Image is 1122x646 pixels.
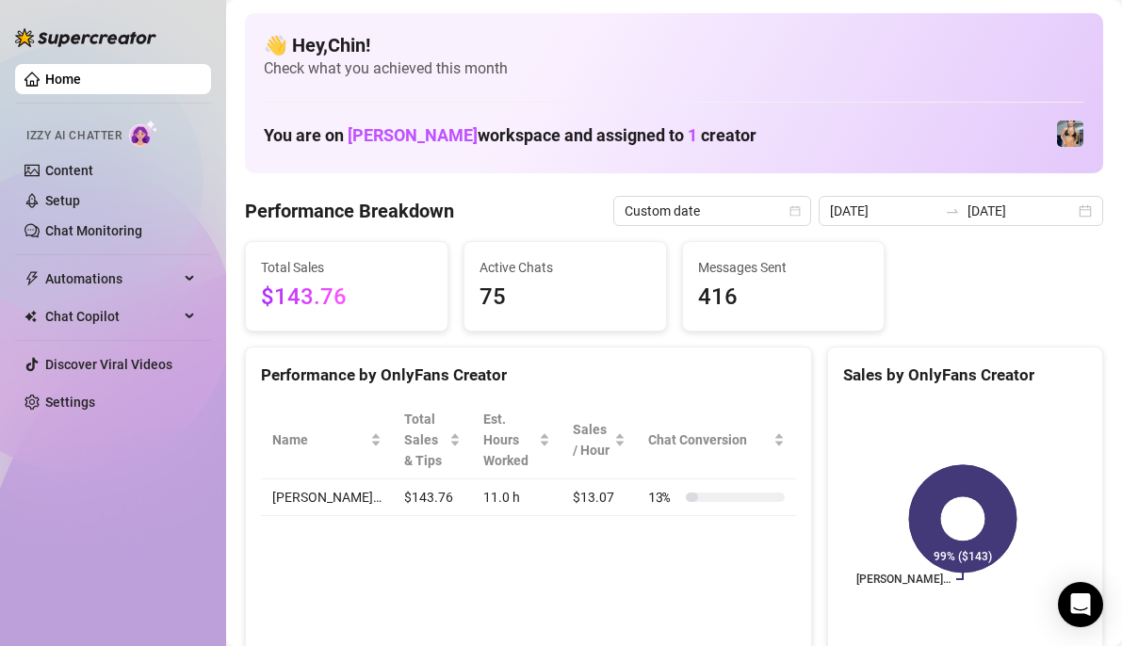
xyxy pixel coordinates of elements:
div: Performance by OnlyFans Creator [261,363,796,388]
h4: 👋 Hey, Chin ! [264,32,1084,58]
img: AI Chatter [129,120,158,147]
h1: You are on workspace and assigned to creator [264,125,756,146]
th: Name [261,401,393,479]
div: Sales by OnlyFans Creator [843,363,1087,388]
span: Chat Copilot [45,301,179,331]
input: Start date [830,201,937,221]
th: Total Sales & Tips [393,401,472,479]
a: Discover Viral Videos [45,357,172,372]
span: Total Sales & Tips [404,409,446,471]
th: Sales / Hour [561,401,637,479]
span: $143.76 [261,280,432,315]
span: Sales / Hour [573,419,610,460]
span: 75 [480,280,651,315]
div: Open Intercom Messenger [1058,582,1103,627]
span: Check what you achieved this month [264,58,1084,79]
span: to [945,203,960,218]
span: 1 [688,125,697,145]
a: Chat Monitoring [45,223,142,238]
img: Veronica [1057,121,1083,147]
a: Setup [45,193,80,208]
span: Name [272,429,366,450]
span: [PERSON_NAME] [348,125,478,145]
span: Izzy AI Chatter [26,127,122,145]
a: Settings [45,395,95,410]
span: calendar [789,205,801,217]
span: Total Sales [261,257,432,278]
span: Custom date [625,197,800,225]
th: Chat Conversion [637,401,796,479]
img: logo-BBDzfeDw.svg [15,28,156,47]
td: $13.07 [561,479,637,516]
span: 13 % [648,487,678,508]
span: Messages Sent [698,257,870,278]
td: 11.0 h [472,479,561,516]
span: swap-right [945,203,960,218]
td: [PERSON_NAME]… [261,479,393,516]
a: Home [45,72,81,87]
span: Chat Conversion [648,429,770,450]
span: Active Chats [480,257,651,278]
input: End date [968,201,1075,221]
h4: Performance Breakdown [245,198,454,224]
span: 416 [698,280,870,315]
div: Est. Hours Worked [483,409,535,471]
span: thunderbolt [24,271,40,286]
img: Chat Copilot [24,310,37,323]
td: $143.76 [393,479,472,516]
span: Automations [45,264,179,294]
a: Content [45,163,93,178]
text: [PERSON_NAME]… [856,573,951,586]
